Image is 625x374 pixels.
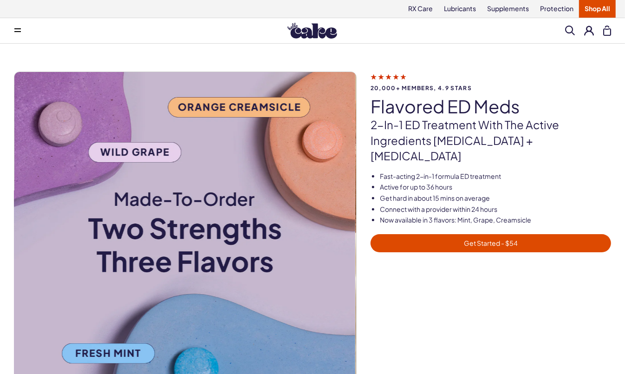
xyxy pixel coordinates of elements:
[371,97,611,116] h1: Flavored ED Meds
[380,194,611,203] li: Get hard in about 15 mins on average
[380,216,611,225] li: Now available in 3 flavors: Mint, Grape, Creamsicle
[287,23,337,39] img: Hello Cake
[371,72,611,91] a: 20,000+ members, 4.9 stars
[380,205,611,214] li: Connect with a provider within 24 hours
[380,183,611,192] li: Active for up to 36 hours
[371,234,611,252] a: Get Started - $54
[376,238,605,249] span: Get Started - $54
[371,85,611,91] span: 20,000+ members, 4.9 stars
[380,172,611,181] li: Fast-acting 2-in-1 formula ED treatment
[371,117,611,164] p: 2-in-1 ED treatment with the active ingredients [MEDICAL_DATA] + [MEDICAL_DATA]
